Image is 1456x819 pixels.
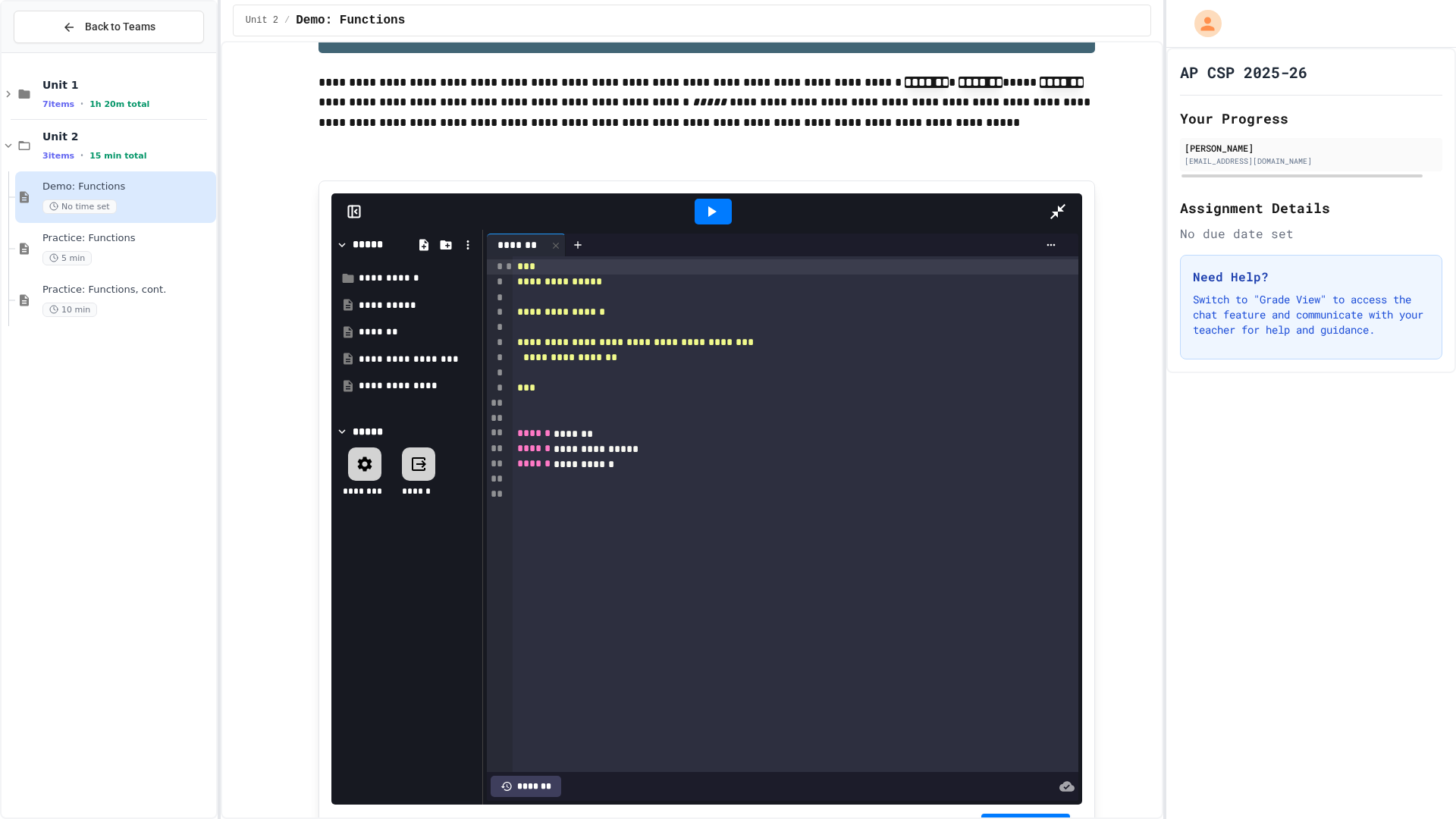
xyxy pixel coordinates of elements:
[42,151,74,161] span: 3 items
[42,284,213,297] span: Practice: Functions, cont.
[1180,224,1442,243] div: No due date set
[42,232,213,245] span: Practice: Functions
[80,98,83,110] span: •
[42,78,213,92] span: Unit 1
[42,130,213,143] span: Unit 2
[42,251,92,265] span: 5 min
[42,303,97,317] span: 10 min
[85,19,155,35] span: Back to Teams
[1193,292,1429,337] p: Switch to "Grade View" to access the chat feature and communicate with your teacher for help and ...
[42,199,117,214] span: No time set
[1180,197,1442,218] h2: Assignment Details
[14,11,204,43] button: Back to Teams
[1180,61,1307,83] h1: AP CSP 2025-26
[1193,268,1429,286] h3: Need Help?
[296,11,405,30] span: Demo: Functions
[246,14,278,27] span: Unit 2
[89,151,146,161] span: 15 min total
[284,14,290,27] span: /
[1180,108,1442,129] h2: Your Progress
[1185,155,1438,167] div: [EMAIL_ADDRESS][DOMAIN_NAME]
[89,99,149,109] span: 1h 20m total
[42,180,213,193] span: Demo: Functions
[1178,6,1225,41] div: My Account
[80,149,83,162] span: •
[42,99,74,109] span: 7 items
[1185,141,1438,155] div: [PERSON_NAME]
